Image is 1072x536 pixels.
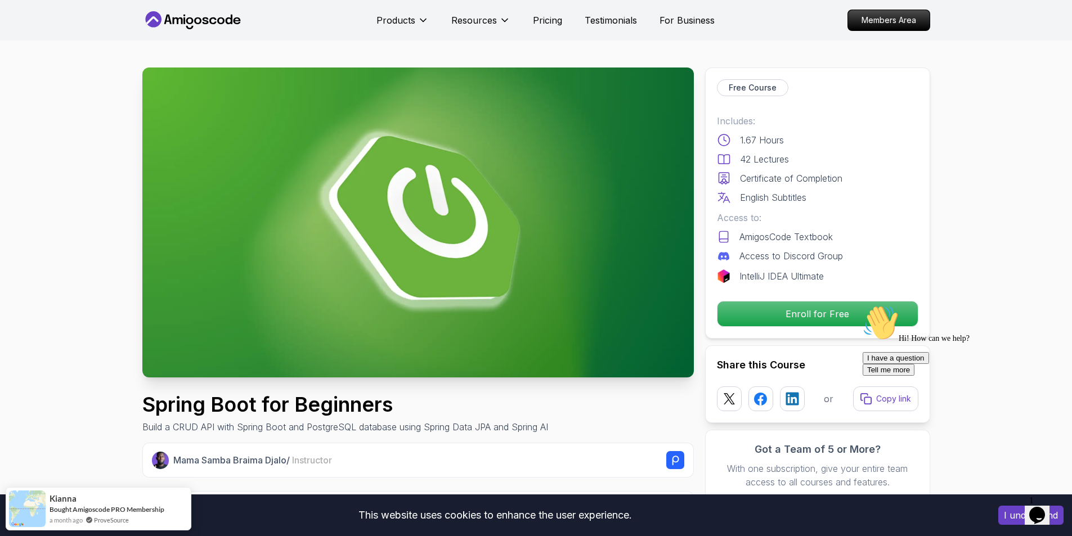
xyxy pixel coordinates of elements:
[739,269,824,283] p: IntelliJ IDEA Ultimate
[660,13,715,27] a: For Business
[717,211,918,224] p: Access to:
[853,386,918,411] button: Copy link
[1025,491,1061,525] iframe: chat widget
[50,494,77,503] span: Kianna
[717,462,918,489] p: With one subscription, give your entire team access to all courses and features.
[739,249,843,263] p: Access to Discord Group
[5,4,207,75] div: 👋Hi! How can we help?I have a questionTell me more
[292,454,332,466] span: Instructor
[376,13,429,36] button: Products
[717,114,918,128] p: Includes:
[717,301,918,326] p: Enroll for Free
[142,420,548,434] p: Build a CRUD API with Spring Boot and PostgreSQL database using Spring Data JPA and Spring AI
[50,505,71,514] span: Bought
[848,10,930,30] p: Members Area
[739,230,833,244] p: AmigosCode Textbook
[824,392,833,406] p: or
[729,82,777,93] p: Free Course
[152,452,169,469] img: Nelson Djalo
[451,13,497,27] p: Resources
[94,515,129,525] a: ProveSource
[73,505,164,514] a: Amigoscode PRO Membership
[5,4,41,40] img: :wave:
[533,13,562,27] a: Pricing
[740,133,784,147] p: 1.67 Hours
[142,393,548,416] h1: Spring Boot for Beginners
[376,13,415,27] p: Products
[8,503,981,528] div: This website uses cookies to enhance the user experience.
[740,172,842,185] p: Certificate of Completion
[173,453,332,467] p: Mama Samba Braima Djalo /
[585,13,637,27] a: Testimonials
[142,67,694,377] img: spring-boot-for-beginners_thumbnail
[717,301,918,327] button: Enroll for Free
[847,10,930,31] a: Members Area
[717,493,918,507] a: Check our Business Plan
[50,515,83,525] span: a month ago
[740,152,789,166] p: 42 Lectures
[717,357,918,373] h2: Share this Course
[717,442,918,457] h3: Got a Team of 5 or More?
[451,13,510,36] button: Resources
[740,191,806,204] p: English Subtitles
[5,64,56,75] button: Tell me more
[5,52,71,64] button: I have a question
[9,490,46,527] img: provesource social proof notification image
[717,269,730,283] img: jetbrains logo
[858,300,1061,485] iframe: chat widget
[998,506,1064,525] button: Accept cookies
[5,34,111,42] span: Hi! How can we help?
